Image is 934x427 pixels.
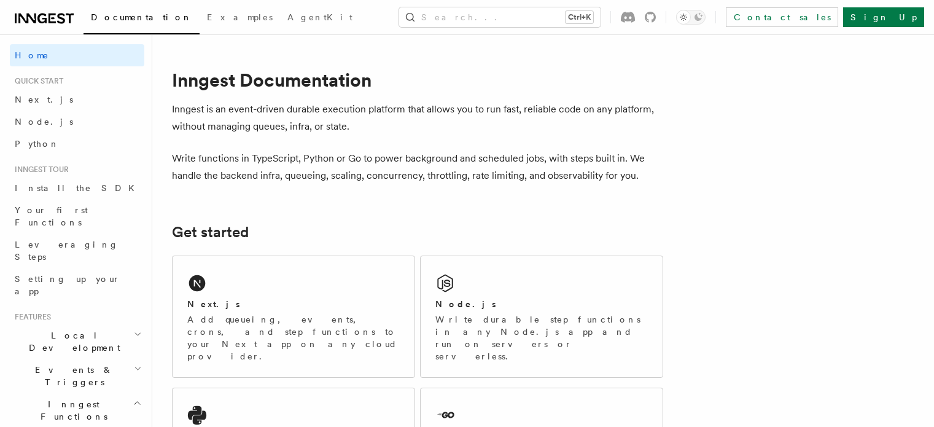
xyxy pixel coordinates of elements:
[10,177,144,199] a: Install the SDK
[15,240,119,262] span: Leveraging Steps
[10,398,133,423] span: Inngest Functions
[187,313,400,362] p: Add queueing, events, crons, and step functions to your Next app on any cloud provider.
[843,7,924,27] a: Sign Up
[15,183,142,193] span: Install the SDK
[187,298,240,310] h2: Next.js
[10,88,144,111] a: Next.js
[10,233,144,268] a: Leveraging Steps
[10,44,144,66] a: Home
[15,139,60,149] span: Python
[172,150,663,184] p: Write functions in TypeScript, Python or Go to power background and scheduled jobs, with steps bu...
[435,298,496,310] h2: Node.js
[207,12,273,22] span: Examples
[10,268,144,302] a: Setting up your app
[172,224,249,241] a: Get started
[10,359,144,393] button: Events & Triggers
[10,199,144,233] a: Your first Functions
[10,329,134,354] span: Local Development
[15,274,120,296] span: Setting up your app
[676,10,706,25] button: Toggle dark mode
[280,4,360,33] a: AgentKit
[287,12,352,22] span: AgentKit
[15,49,49,61] span: Home
[172,256,415,378] a: Next.jsAdd queueing, events, crons, and step functions to your Next app on any cloud provider.
[15,117,73,127] span: Node.js
[10,324,144,359] button: Local Development
[420,256,663,378] a: Node.jsWrite durable step functions in any Node.js app and run on servers or serverless.
[10,133,144,155] a: Python
[566,11,593,23] kbd: Ctrl+K
[10,76,63,86] span: Quick start
[399,7,601,27] button: Search...Ctrl+K
[10,111,144,133] a: Node.js
[172,101,663,135] p: Inngest is an event-driven durable execution platform that allows you to run fast, reliable code ...
[726,7,838,27] a: Contact sales
[10,312,51,322] span: Features
[84,4,200,34] a: Documentation
[435,313,648,362] p: Write durable step functions in any Node.js app and run on servers or serverless.
[10,165,69,174] span: Inngest tour
[200,4,280,33] a: Examples
[15,95,73,104] span: Next.js
[91,12,192,22] span: Documentation
[10,364,134,388] span: Events & Triggers
[172,69,663,91] h1: Inngest Documentation
[15,205,88,227] span: Your first Functions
